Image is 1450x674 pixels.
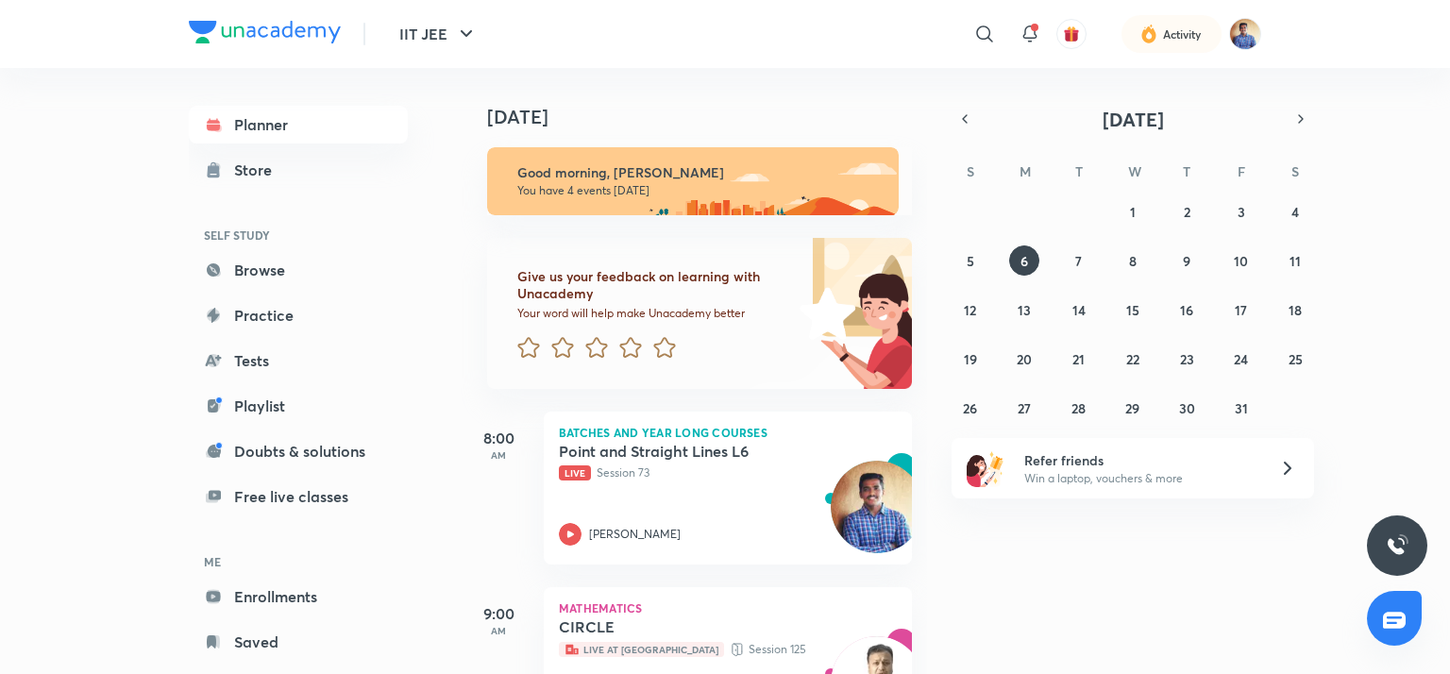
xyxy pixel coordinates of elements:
img: referral [967,449,1004,487]
abbr: Saturday [1291,162,1299,180]
abbr: October 10, 2025 [1234,252,1248,270]
button: October 7, 2025 [1064,245,1094,276]
button: October 29, 2025 [1118,393,1148,423]
img: morning [487,147,899,215]
button: October 26, 2025 [955,393,986,423]
button: October 17, 2025 [1226,295,1256,325]
button: October 19, 2025 [955,344,986,374]
abbr: October 24, 2025 [1234,350,1248,368]
button: October 3, 2025 [1226,196,1256,227]
abbr: Friday [1238,162,1245,180]
button: October 22, 2025 [1118,344,1148,374]
abbr: October 11, 2025 [1290,252,1301,270]
abbr: October 23, 2025 [1180,350,1194,368]
abbr: October 9, 2025 [1183,252,1190,270]
abbr: October 15, 2025 [1126,301,1139,319]
h6: SELF STUDY [189,219,408,251]
button: October 23, 2025 [1172,344,1202,374]
h5: 9:00 [461,602,536,625]
button: October 13, 2025 [1009,295,1039,325]
h6: Good morning, [PERSON_NAME] [517,164,882,181]
img: feedback_image [735,238,912,389]
p: [PERSON_NAME] [589,526,681,543]
abbr: Monday [1020,162,1031,180]
button: October 21, 2025 [1064,344,1094,374]
h5: 8:00 [461,427,536,449]
abbr: October 22, 2025 [1126,350,1139,368]
button: October 5, 2025 [955,245,986,276]
abbr: October 13, 2025 [1018,301,1031,319]
button: October 16, 2025 [1172,295,1202,325]
abbr: October 16, 2025 [1180,301,1193,319]
button: October 10, 2025 [1226,245,1256,276]
img: Bhushan BM [1229,18,1261,50]
img: activity [1140,23,1157,45]
abbr: October 2, 2025 [1184,203,1190,221]
button: October 9, 2025 [1172,245,1202,276]
button: October 4, 2025 [1280,196,1310,227]
span: Live [559,465,591,480]
button: October 11, 2025 [1280,245,1310,276]
a: Tests [189,342,408,379]
abbr: October 21, 2025 [1072,350,1085,368]
a: Store [189,151,408,189]
abbr: October 12, 2025 [964,301,976,319]
abbr: October 18, 2025 [1289,301,1302,319]
button: October 27, 2025 [1009,393,1039,423]
p: AM [461,625,536,636]
h4: [DATE] [487,106,931,128]
abbr: October 29, 2025 [1125,399,1139,417]
h6: Refer friends [1024,450,1256,470]
a: Doubts & solutions [189,432,408,470]
p: Win a laptop, vouchers & more [1024,470,1256,487]
button: October 25, 2025 [1280,344,1310,374]
h6: ME [189,546,408,578]
abbr: October 27, 2025 [1018,399,1031,417]
h5: Point and Straight Lines L6 [559,442,794,461]
abbr: October 28, 2025 [1071,399,1086,417]
abbr: Thursday [1183,162,1190,180]
p: Your word will help make Unacademy better [517,306,793,321]
p: Session 125 [559,640,855,659]
abbr: October 1, 2025 [1130,203,1136,221]
abbr: October 25, 2025 [1289,350,1303,368]
a: Playlist [189,387,408,425]
button: [DATE] [978,106,1288,132]
button: October 31, 2025 [1226,393,1256,423]
abbr: October 19, 2025 [964,350,977,368]
p: AM [461,449,536,461]
abbr: Wednesday [1128,162,1141,180]
abbr: October 3, 2025 [1238,203,1245,221]
abbr: October 20, 2025 [1017,350,1032,368]
p: Batches and Year Long Courses [559,427,897,438]
img: avatar [1063,25,1080,42]
abbr: October 14, 2025 [1072,301,1086,319]
p: Mathematics [559,602,897,614]
button: October 8, 2025 [1118,245,1148,276]
a: Planner [189,106,408,143]
abbr: October 31, 2025 [1235,399,1248,417]
button: October 14, 2025 [1064,295,1094,325]
div: Store [234,159,283,181]
abbr: October 4, 2025 [1291,203,1299,221]
button: October 1, 2025 [1118,196,1148,227]
button: October 2, 2025 [1172,196,1202,227]
a: Browse [189,251,408,289]
abbr: October 17, 2025 [1235,301,1247,319]
a: Practice [189,296,408,334]
button: October 6, 2025 [1009,245,1039,276]
button: October 30, 2025 [1172,393,1202,423]
abbr: October 30, 2025 [1179,399,1195,417]
abbr: October 5, 2025 [967,252,974,270]
abbr: October 8, 2025 [1129,252,1137,270]
h6: Give us your feedback on learning with Unacademy [517,268,793,302]
a: Company Logo [189,21,341,48]
abbr: October 26, 2025 [963,399,977,417]
button: IIT JEE [388,15,489,53]
button: avatar [1056,19,1087,49]
span: Live at [GEOGRAPHIC_DATA] [559,642,724,657]
button: October 12, 2025 [955,295,986,325]
button: October 24, 2025 [1226,344,1256,374]
h5: CIRCLE [559,617,794,636]
p: You have 4 events [DATE] [517,183,882,198]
